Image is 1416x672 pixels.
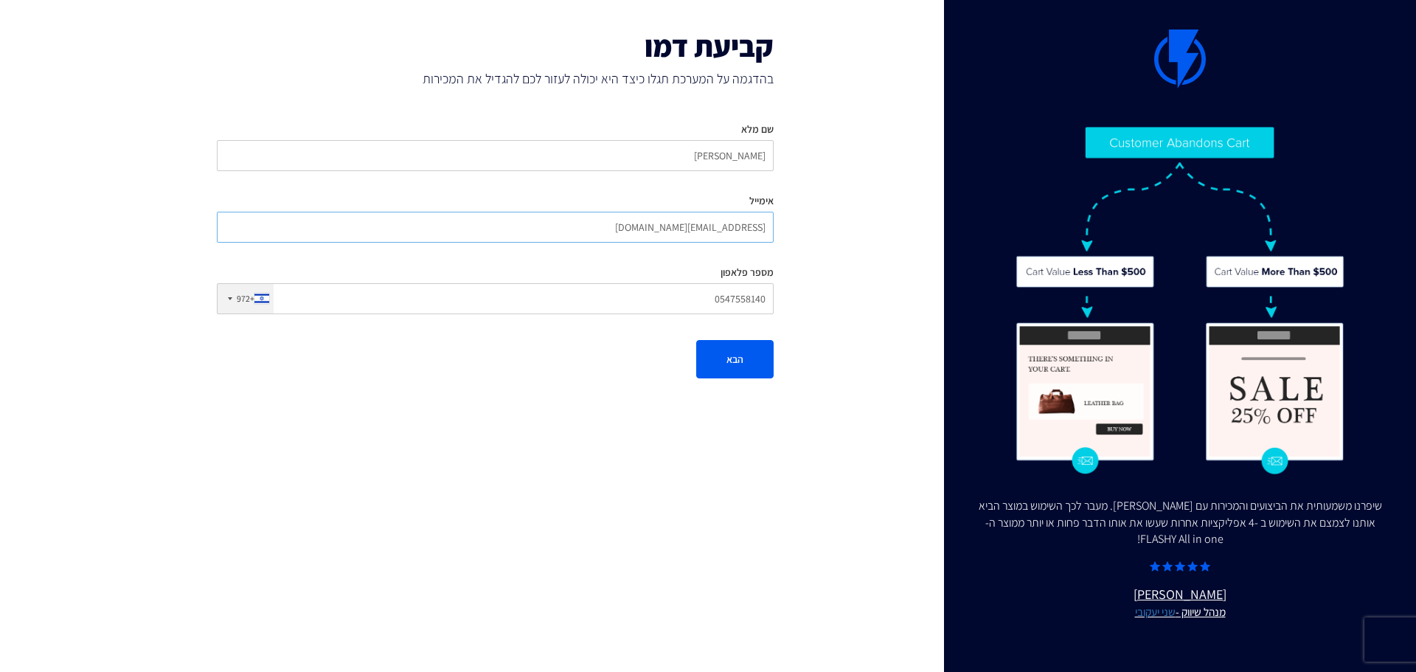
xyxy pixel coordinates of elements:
[218,284,274,314] div: Israel (‫ישראל‬‎): +972
[721,265,774,280] label: מספר פלאפון
[749,193,774,208] label: אימייל
[974,498,1386,549] div: שיפרנו משמעותית את הביצועים והמכירות עם [PERSON_NAME]. מעבר לכך השימוש במוצר הביא אותנו לצמצם את ...
[696,340,774,378] button: הבא
[974,604,1386,620] small: מנהל שיווק -
[1015,125,1345,475] img: Flashy
[217,283,774,314] input: 50-234-5678
[741,122,774,136] label: שם מלא
[974,585,1386,620] u: [PERSON_NAME]
[217,69,774,89] span: בהדגמה על המערכת תגלו כיצד היא יכולה לעזור לכם להגדיל את המכירות
[1135,604,1176,619] a: שני יעקובי
[217,30,774,62] h1: קביעת דמו
[237,292,254,305] div: +972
